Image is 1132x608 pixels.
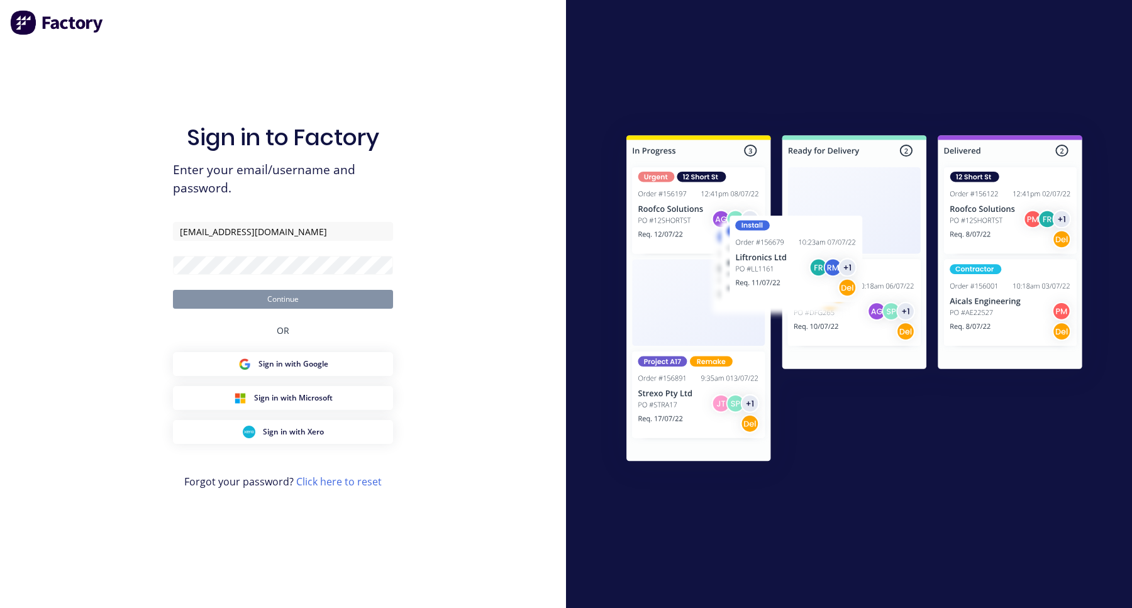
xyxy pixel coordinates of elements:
[184,474,382,489] span: Forgot your password?
[243,426,255,438] img: Xero Sign in
[234,392,247,404] img: Microsoft Sign in
[296,475,382,489] a: Click here to reset
[10,10,104,35] img: Factory
[277,309,289,352] div: OR
[258,358,328,370] span: Sign in with Google
[238,358,251,370] img: Google Sign in
[254,392,333,404] span: Sign in with Microsoft
[599,110,1110,491] img: Sign in
[173,290,393,309] button: Continue
[173,386,393,410] button: Microsoft Sign inSign in with Microsoft
[173,222,393,241] input: Email/Username
[173,420,393,444] button: Xero Sign inSign in with Xero
[173,352,393,376] button: Google Sign inSign in with Google
[187,124,379,151] h1: Sign in to Factory
[263,426,324,438] span: Sign in with Xero
[173,161,393,197] span: Enter your email/username and password.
